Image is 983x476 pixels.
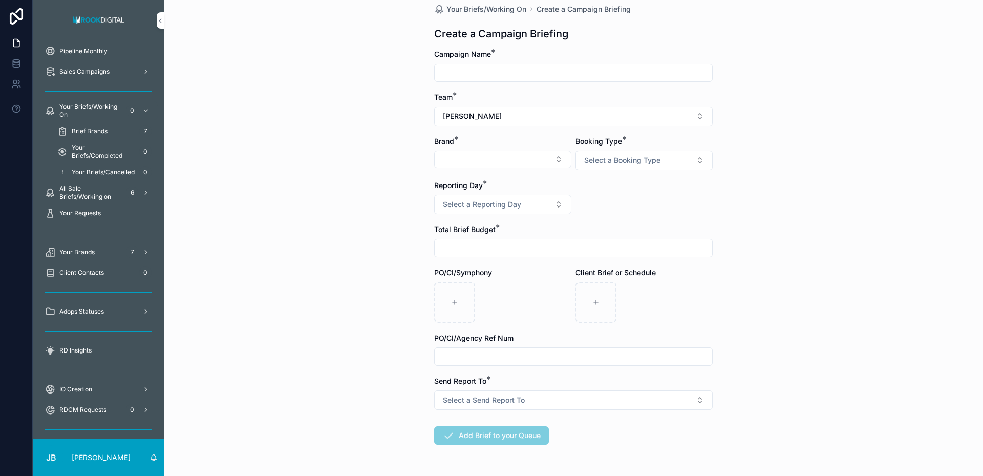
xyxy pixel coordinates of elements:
[434,93,453,101] span: Team
[443,199,521,210] span: Select a Reporting Day
[59,385,92,394] span: IO Creation
[33,41,164,439] div: scrollable content
[59,406,106,414] span: RDCM Requests
[434,181,483,190] span: Reporting Day
[126,246,138,258] div: 7
[434,50,491,58] span: Campaign Name
[139,166,152,178] div: 0
[434,4,526,14] a: Your Briefs/Working On
[72,127,108,135] span: Brief Brands
[59,184,122,201] span: All Sale Briefs/Working on
[139,146,152,158] div: 0
[126,404,138,416] div: 0
[72,168,135,176] span: Your Briefs/Cancelled
[72,143,135,160] span: Your Briefs/Completed
[434,195,571,214] button: Select Button
[434,268,492,277] span: PO/CI/Symphony
[126,105,138,117] div: 0
[70,12,127,29] img: App logo
[434,137,454,146] span: Brand
[39,42,158,60] a: Pipeline Monthly
[39,63,158,81] a: Sales Campaigns
[434,107,713,126] button: Select Button
[443,111,502,121] span: [PERSON_NAME]
[59,307,104,316] span: Adops Statuses
[39,380,158,399] a: IO Creation
[39,341,158,360] a: RD Insights
[434,151,571,168] button: Select Button
[59,346,92,355] span: RD Insights
[434,225,496,234] span: Total Brief Budget
[434,27,568,41] h1: Create a Campaign Briefing
[537,4,631,14] a: Create a Campaign Briefing
[59,268,104,277] span: Client Contacts
[39,183,158,202] a: All Sale Briefs/Working on6
[59,248,95,256] span: Your Brands
[139,125,152,137] div: 7
[59,209,101,217] span: Your Requests
[575,268,656,277] span: Client Brief or Schedule
[39,204,158,222] a: Your Requests
[59,102,122,119] span: Your Briefs/Working On
[51,163,158,181] a: Your Briefs/Cancelled0
[39,263,158,282] a: Client Contacts0
[434,390,713,410] button: Select Button
[575,137,622,146] span: Booking Type
[446,4,526,14] span: Your Briefs/Working On
[139,266,152,279] div: 0
[59,47,108,55] span: Pipeline Monthly
[51,142,158,161] a: Your Briefs/Completed0
[575,151,713,170] button: Select Button
[39,243,158,261] a: Your Brands7
[59,68,110,76] span: Sales Campaigns
[434,334,514,342] span: PO/CI/Agency Ref Num
[72,452,131,463] p: [PERSON_NAME]
[443,395,525,405] span: Select a Send Report To
[39,302,158,321] a: Adops Statuses
[51,122,158,140] a: Brief Brands7
[126,187,138,199] div: 6
[46,451,56,464] span: JB
[39,101,158,120] a: Your Briefs/Working On0
[39,401,158,419] a: RDCM Requests0
[434,377,486,385] span: Send Report To
[584,155,660,165] span: Select a Booking Type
